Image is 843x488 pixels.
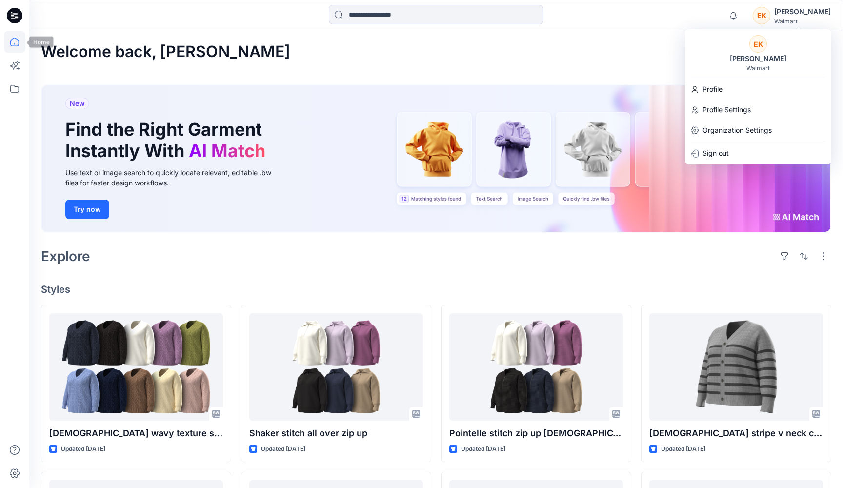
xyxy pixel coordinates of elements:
[774,18,831,25] div: Walmart
[49,427,223,440] p: [DEMOGRAPHIC_DATA] wavy texture stitch
[702,144,729,163] p: Sign out
[41,284,831,295] h4: Styles
[449,313,623,421] a: Pointelle stitch zip up ladies
[724,53,792,64] div: [PERSON_NAME]
[649,313,823,421] a: Ladies stripe v neck cardiagn
[261,444,305,454] p: Updated [DATE]
[70,98,85,109] span: New
[746,64,770,72] div: Walmart
[685,80,831,99] a: Profile
[49,313,223,421] a: Ladies wavy texture stitch
[685,121,831,140] a: Organization Settings
[449,427,623,440] p: Pointelle stitch zip up [DEMOGRAPHIC_DATA]
[702,121,772,140] p: Organization Settings
[249,427,423,440] p: Shaker stitch all over zip up
[189,140,265,162] span: AI Match
[702,80,723,99] p: Profile
[702,101,751,119] p: Profile Settings
[685,101,831,119] a: Profile Settings
[65,167,285,188] div: Use text or image search to quickly locate relevant, editable .bw files for faster design workflows.
[661,444,705,454] p: Updated [DATE]
[41,43,290,61] h2: Welcome back, [PERSON_NAME]
[461,444,505,454] p: Updated [DATE]
[649,427,823,440] p: [DEMOGRAPHIC_DATA] stripe v neck cardiagn
[41,248,90,264] h2: Explore
[749,35,767,53] div: EK
[774,6,831,18] div: [PERSON_NAME]
[249,313,423,421] a: Shaker stitch all over zip up
[65,119,270,161] h1: Find the Right Garment Instantly With
[61,444,105,454] p: Updated [DATE]
[65,200,109,219] button: Try now
[753,7,770,24] div: EK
